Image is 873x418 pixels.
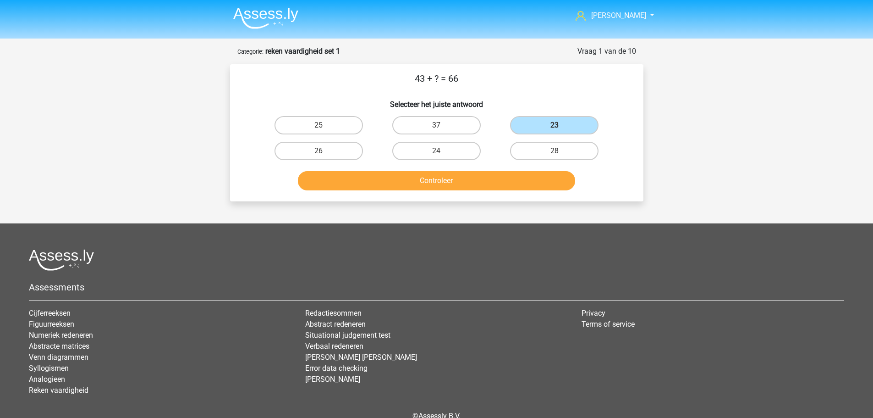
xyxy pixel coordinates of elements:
a: Analogieen [29,375,65,384]
small: Categorie: [237,48,264,55]
button: Controleer [298,171,575,190]
img: Assessly logo [29,249,94,271]
label: 26 [275,142,363,160]
label: 24 [392,142,481,160]
a: Situational judgement test [305,331,390,340]
div: Vraag 1 van de 10 [577,46,636,57]
a: Syllogismen [29,364,69,373]
a: [PERSON_NAME] [572,10,647,21]
a: Error data checking [305,364,368,373]
strong: reken vaardigheid set 1 [265,47,340,56]
a: Figuurreeksen [29,320,74,329]
label: 23 [510,116,598,134]
a: Numeriek redeneren [29,331,93,340]
a: Reken vaardigheid [29,386,88,395]
a: Redactiesommen [305,309,362,318]
a: Cijferreeksen [29,309,71,318]
a: Venn diagrammen [29,353,88,362]
p: 43 + ? = 66 [245,72,629,85]
a: Privacy [582,309,605,318]
label: 25 [275,116,363,134]
label: 28 [510,142,598,160]
h6: Selecteer het juiste antwoord [245,93,629,109]
a: Terms of service [582,320,635,329]
a: Verbaal redeneren [305,342,363,351]
span: [PERSON_NAME] [591,11,646,20]
img: Assessly [233,7,298,29]
a: [PERSON_NAME] [305,375,360,384]
a: [PERSON_NAME] [PERSON_NAME] [305,353,417,362]
label: 37 [392,116,481,134]
h5: Assessments [29,282,844,293]
a: Abstracte matrices [29,342,89,351]
a: Abstract redeneren [305,320,366,329]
